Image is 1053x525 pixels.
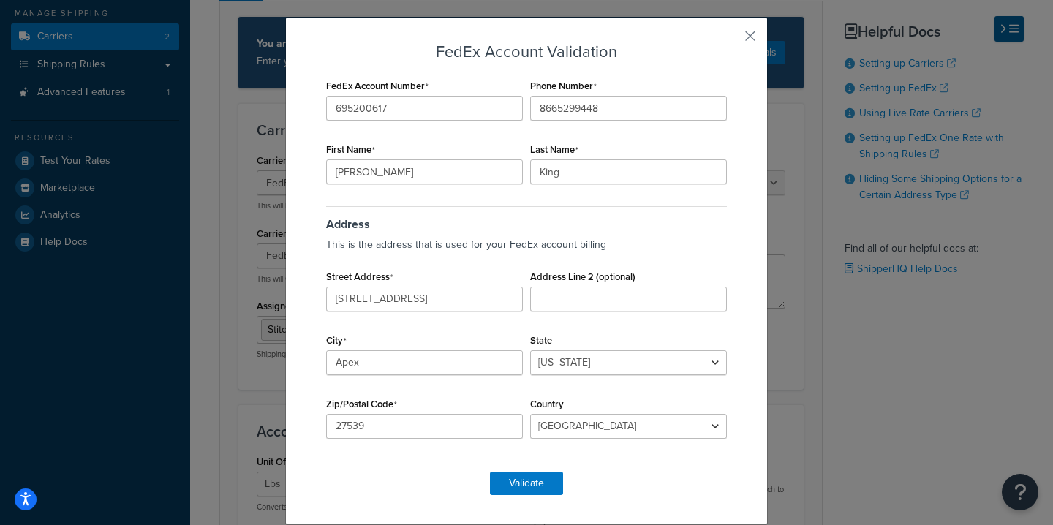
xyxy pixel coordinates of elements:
[326,335,347,347] label: City
[530,144,578,156] label: Last Name
[530,80,597,92] label: Phone Number
[326,80,429,92] label: FedEx Account Number
[326,399,397,410] label: Zip/Postal Code
[326,235,727,255] p: This is the address that is used for your FedEx account billing
[326,206,727,231] h3: Address
[322,43,731,61] h3: FedEx Account Validation
[530,271,635,282] label: Address Line 2 (optional)
[326,144,375,156] label: First Name
[530,399,564,409] label: Country
[530,335,552,346] label: State
[490,472,563,495] button: Validate
[326,271,393,283] label: Street Address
